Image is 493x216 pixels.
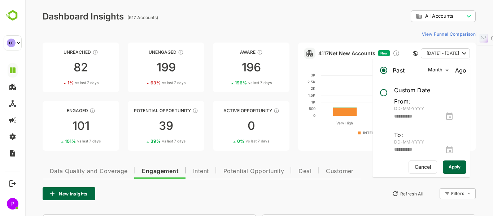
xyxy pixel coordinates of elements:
[17,49,94,55] div: Unreached
[153,49,158,55] div: These accounts have not shown enough engagement and need nurturing
[396,48,445,58] button: [DATE] - [DATE]
[117,168,153,174] span: Engagement
[363,188,401,199] button: Refresh All
[388,51,393,56] div: This card does not support filter and segments
[369,111,416,122] input: Custom DateFrom:DD-MM-YYYYchange dateTo:DD-MM-YYYYchange date
[102,15,135,20] ag: (617 Accounts)
[168,168,184,174] span: Intent
[369,85,429,155] div: From: To:
[285,86,290,91] text: 2K
[282,80,290,84] text: 2.5K
[403,65,426,75] div: Month
[283,93,290,97] text: 1.5K
[17,101,94,151] a: EngagedThese accounts are warm, further nurturing would qualify them to MQAs101101%vs last 7 days
[387,66,399,75] input: PastMonthAgo
[7,39,16,47] div: LE
[286,100,290,104] text: 1K
[102,101,179,151] a: Potential OpportunityThese accounts are MQAs and can be passed on to Inside Sales3939%vs last 7 days
[385,9,450,23] div: All Accounts
[212,138,244,144] div: 0 %
[273,168,286,174] span: Deal
[369,106,399,111] label: DD-MM-YYYY
[288,113,290,118] text: 0
[125,138,160,144] div: 39 %
[7,198,18,210] div: P
[17,187,70,200] button: New Insights
[198,168,259,174] span: Potential Opportunity
[17,62,94,73] div: 82
[137,80,160,85] span: vs last 7 days
[369,145,416,155] input: Custom DateFrom:DD-MM-YYYYchange dateTo:DD-MM-YYYYchange date
[367,50,375,57] div: Discover new ICP-fit accounts showing engagement — via intent surges, anonymous website visits, L...
[17,108,94,113] div: Engaged
[232,49,237,55] div: These accounts have just entered the buying cycle and need further nurturing
[188,43,264,92] a: AwareThese accounts have just entered the buying cycle and need further nurturing196196%vs last 7...
[50,80,73,85] span: vs last 7 days
[367,63,441,77] div: Past Ago
[391,13,439,19] div: All Accounts
[369,85,429,95] h6: Custom Date
[210,80,247,85] div: 196 %
[403,67,418,72] label: Month
[102,49,179,55] div: Unengaged
[167,108,173,114] div: These accounts are MQAs and can be passed on to Inside Sales
[52,138,75,144] span: vs last 7 days
[25,168,102,174] span: Data Quality and Coverage
[4,9,22,22] img: BambooboxLogoMark.f1c84d78b4c51b1a7b5f700c9845e183.svg
[383,160,412,174] button: Cancel
[311,121,328,125] text: Very High
[284,106,290,111] text: 500
[418,160,441,174] button: Apply
[248,108,254,114] div: These accounts have open opportunities which might be at any of the Sales Stages
[221,138,244,144] span: vs last 7 days
[355,51,362,55] span: New
[67,49,73,55] div: These accounts have not been engaged with for a defined time period
[301,168,328,174] span: Customer
[17,11,99,22] div: Dashboard Insights
[285,73,290,77] text: 3K
[188,120,264,132] div: 0
[369,140,399,144] label: DD-MM-YYYY
[8,178,17,188] button: Logout
[137,138,160,144] span: vs last 7 days
[17,43,94,92] a: UnreachedThese accounts have not been engaged with for a defined time period821%vs last 7 days
[102,120,179,132] div: 39
[423,162,435,172] span: Apply
[425,187,450,200] div: Filters
[401,49,434,58] span: [DATE] - [DATE]
[387,162,408,172] span: Cancel
[102,108,179,113] div: Potential Opportunity
[400,13,428,19] span: All Accounts
[17,120,94,132] div: 101
[102,43,179,92] a: UnengagedThese accounts have not shown enough engagement and need nurturing19963%vs last 7 days
[394,28,450,40] button: View Funnel Comparison
[188,49,264,55] div: Aware
[223,80,247,85] span: vs last 7 days
[42,80,73,85] div: 1 %
[102,62,179,73] div: 199
[426,191,439,196] div: Filters
[40,138,75,144] div: 101 %
[188,108,264,113] div: Active Opportunity
[188,101,264,151] a: Active OpportunityThese accounts have open opportunities which might be at any of the Sales Stage...
[64,108,70,114] div: These accounts are warm, further nurturing would qualify them to MQAs
[125,80,160,85] div: 63 %
[293,50,350,56] a: 4117Net New Accounts
[188,62,264,73] div: 196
